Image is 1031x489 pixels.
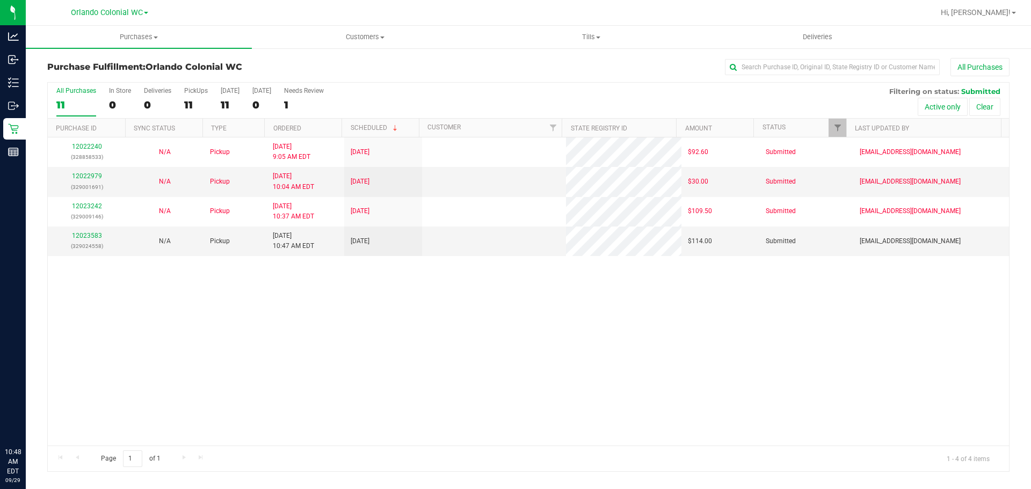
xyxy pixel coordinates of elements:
a: Customer [427,123,461,131]
p: (329024558) [54,241,119,251]
p: 10:48 AM EDT [5,447,21,476]
span: [EMAIL_ADDRESS][DOMAIN_NAME] [860,177,961,187]
span: Page of 1 [92,450,169,467]
a: Status [763,123,786,131]
span: Pickup [210,147,230,157]
span: [DATE] 10:47 AM EDT [273,231,314,251]
span: Customers [252,32,477,42]
span: [DATE] [351,177,369,187]
div: All Purchases [56,87,96,94]
span: $92.60 [688,147,708,157]
inline-svg: Inventory [8,77,19,88]
inline-svg: Outbound [8,100,19,111]
p: (329009146) [54,211,119,222]
div: 0 [252,99,271,111]
button: N/A [159,236,171,246]
span: Not Applicable [159,207,171,215]
span: Not Applicable [159,148,171,156]
span: Not Applicable [159,178,171,185]
a: Sync Status [134,125,175,132]
div: 11 [221,99,239,111]
a: Deliveries [705,26,931,48]
span: Pickup [210,177,230,187]
a: State Registry ID [571,125,627,132]
span: [DATE] [351,147,369,157]
inline-svg: Analytics [8,31,19,42]
span: [DATE] 10:04 AM EDT [273,171,314,192]
a: Scheduled [351,124,400,132]
p: (328858533) [54,152,119,162]
span: [DATE] [351,206,369,216]
iframe: Resource center [11,403,43,435]
span: Not Applicable [159,237,171,245]
a: Customers [252,26,478,48]
span: $30.00 [688,177,708,187]
h3: Purchase Fulfillment: [47,62,368,72]
span: [DATE] [351,236,369,246]
span: Hi, [PERSON_NAME]! [941,8,1011,17]
span: Submitted [766,206,796,216]
a: 12022240 [72,143,102,150]
div: 1 [284,99,324,111]
a: 12022979 [72,172,102,180]
span: Filtering on status: [889,87,959,96]
span: Tills [478,32,703,42]
a: Purchases [26,26,252,48]
span: Submitted [766,147,796,157]
a: Ordered [273,125,301,132]
div: In Store [109,87,131,94]
div: 11 [56,99,96,111]
inline-svg: Reports [8,147,19,157]
a: 12023242 [72,202,102,210]
button: Active only [918,98,968,116]
span: [EMAIL_ADDRESS][DOMAIN_NAME] [860,147,961,157]
p: 09/29 [5,476,21,484]
a: Filter [544,119,562,137]
div: PickUps [184,87,208,94]
inline-svg: Retail [8,123,19,134]
a: Last Updated By [855,125,909,132]
a: Filter [829,119,846,137]
span: [EMAIL_ADDRESS][DOMAIN_NAME] [860,206,961,216]
div: 11 [184,99,208,111]
span: Submitted [766,177,796,187]
span: Purchases [26,32,252,42]
button: N/A [159,147,171,157]
span: 1 - 4 of 4 items [938,450,998,466]
a: Type [211,125,227,132]
button: N/A [159,206,171,216]
a: 12023583 [72,232,102,239]
span: [DATE] 10:37 AM EDT [273,201,314,222]
div: 0 [109,99,131,111]
div: Deliveries [144,87,171,94]
span: Deliveries [788,32,847,42]
span: [EMAIL_ADDRESS][DOMAIN_NAME] [860,236,961,246]
input: 1 [123,450,142,467]
inline-svg: Inbound [8,54,19,65]
button: N/A [159,177,171,187]
div: [DATE] [252,87,271,94]
input: Search Purchase ID, Original ID, State Registry ID or Customer Name... [725,59,940,75]
span: Submitted [766,236,796,246]
div: 0 [144,99,171,111]
a: Purchase ID [56,125,97,132]
span: Pickup [210,206,230,216]
p: (329001691) [54,182,119,192]
a: Amount [685,125,712,132]
span: $109.50 [688,206,712,216]
span: $114.00 [688,236,712,246]
button: All Purchases [950,58,1010,76]
span: [DATE] 9:05 AM EDT [273,142,310,162]
div: [DATE] [221,87,239,94]
span: Orlando Colonial WC [71,8,143,17]
span: Orlando Colonial WC [146,62,242,72]
span: Submitted [961,87,1000,96]
a: Tills [478,26,704,48]
button: Clear [969,98,1000,116]
div: Needs Review [284,87,324,94]
span: Pickup [210,236,230,246]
